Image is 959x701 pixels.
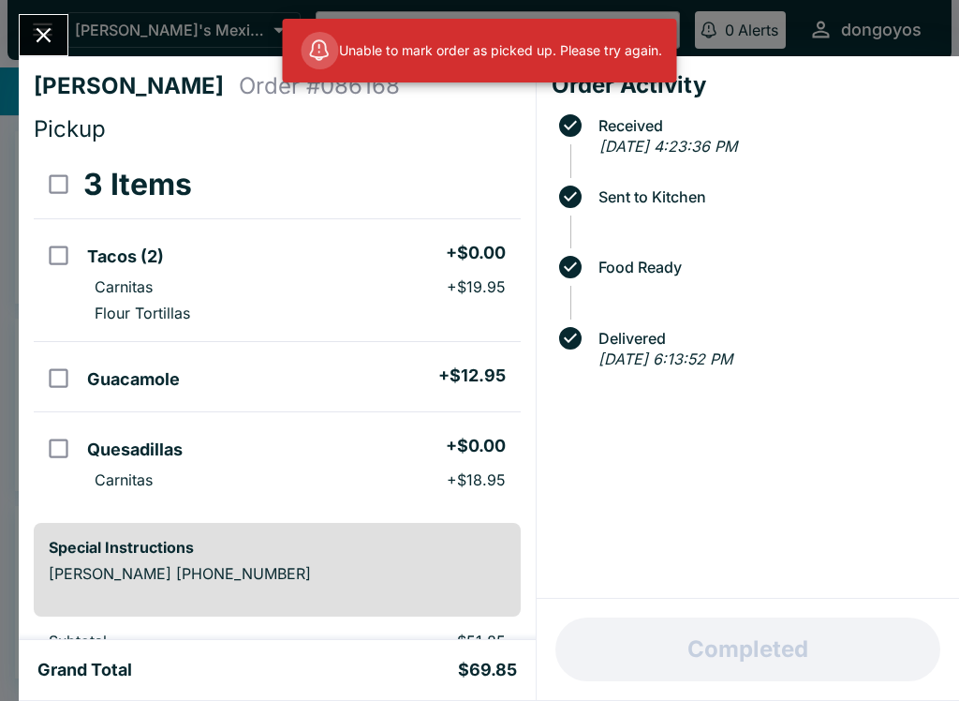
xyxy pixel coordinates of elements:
h5: $69.85 [458,659,517,681]
h3: 3 Items [83,166,192,203]
em: [DATE] 4:23:36 PM [599,137,737,156]
h4: Order Activity [552,71,944,99]
h5: Tacos (2) [87,246,164,268]
h4: [PERSON_NAME] [34,72,239,100]
p: $51.85 [326,632,506,650]
table: orders table [34,151,521,508]
span: Sent to Kitchen [589,188,944,205]
h5: + $12.95 [438,365,506,387]
h5: + $0.00 [446,435,506,457]
p: + $19.95 [447,277,506,296]
h5: Quesadillas [87,439,183,461]
div: Unable to mark order as picked up. Please try again. [302,24,662,77]
h5: + $0.00 [446,242,506,264]
p: Subtotal [49,632,296,650]
em: [DATE] 6:13:52 PM [598,350,732,368]
h4: Order # 086168 [239,72,400,100]
h5: Grand Total [37,659,132,681]
span: Received [589,117,944,134]
span: Pickup [34,115,106,142]
p: Carnitas [95,470,153,489]
span: Delivered [589,330,944,347]
h5: Guacamole [87,368,180,391]
p: + $18.95 [447,470,506,489]
h6: Special Instructions [49,538,506,557]
span: Food Ready [589,259,944,276]
button: Close [20,15,67,55]
p: Carnitas [95,277,153,296]
p: Flour Tortillas [95,304,190,322]
p: [PERSON_NAME] [PHONE_NUMBER] [49,564,506,583]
